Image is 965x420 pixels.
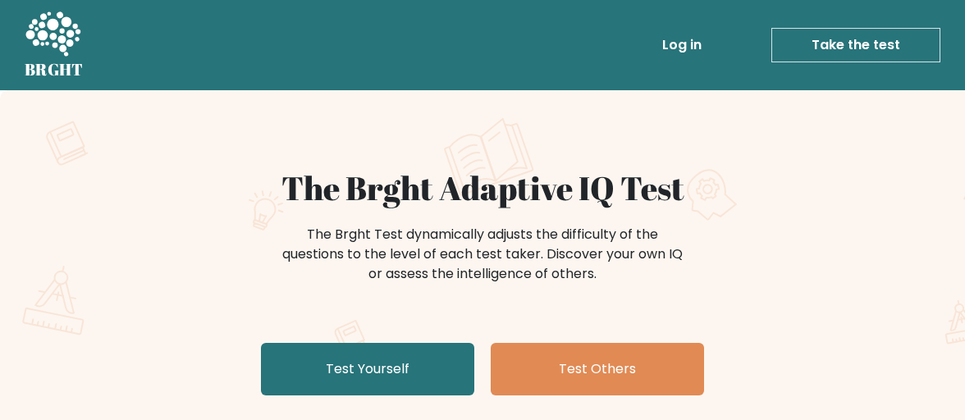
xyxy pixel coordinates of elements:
h5: BRGHT [25,60,84,80]
a: BRGHT [25,7,84,84]
a: Log in [656,29,708,62]
div: The Brght Test dynamically adjusts the difficulty of the questions to the level of each test take... [277,225,688,284]
a: Test Yourself [261,343,474,395]
a: Test Others [491,343,704,395]
a: Take the test [771,28,940,62]
h1: The Brght Adaptive IQ Test [82,169,883,208]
